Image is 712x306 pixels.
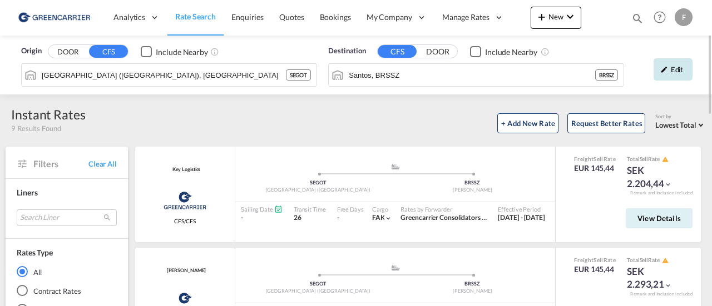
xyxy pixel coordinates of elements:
span: My Company [367,12,412,23]
span: Enquiries [231,12,264,22]
span: Manage Rates [442,12,489,23]
div: Sort by [655,113,706,121]
md-icon: Unchecked: Ignores neighbouring ports when fetching rates.Checked : Includes neighbouring ports w... [210,47,219,56]
div: Freight Rate [574,155,616,163]
div: Rates Type [17,247,53,258]
div: EUR 145,44 [574,163,616,174]
md-icon: icon-magnify [631,12,644,24]
span: Sell [594,155,603,162]
div: icon-magnify [631,12,644,29]
span: Help [650,8,669,27]
md-icon: icon-pencil [660,66,668,73]
md-checkbox: Checkbox No Ink [470,46,537,57]
md-icon: icon-chevron-down [384,214,392,222]
span: Bookings [320,12,351,22]
div: [PERSON_NAME] [395,288,550,295]
div: Help [650,8,675,28]
input: Search by Port [42,67,286,83]
div: SEGOT [241,179,395,187]
span: Sell [640,155,649,162]
div: Include Nearby [156,47,208,58]
button: DOOR [48,46,87,58]
md-icon: assets/icons/custom/ship-fill.svg [389,164,402,169]
button: CFS [89,45,128,58]
span: [DATE] - [DATE] [498,213,545,222]
button: icon-plus 400-fgNewicon-chevron-down [531,7,581,29]
div: SEK 2.204,44 [627,164,683,190]
div: Contract / Rate Agreement / Tariff / Spot Pricing Reference Number: Key Logistics [170,166,201,173]
span: FAK [372,213,385,222]
md-icon: Schedules Available [274,205,283,213]
div: BRSSZ [595,69,619,81]
div: Rates by Forwarder [400,205,487,213]
div: Freight Rate [574,256,616,264]
md-icon: Unchecked: Ignores neighbouring ports when fetching rates.Checked : Includes neighbouring ports w... [541,47,550,56]
md-icon: icon-plus 400-fg [535,10,548,23]
div: Sailing Date [241,205,283,213]
span: Liners [17,188,37,197]
md-input-container: Santos, BRSSZ [329,64,624,86]
div: Free Days [337,205,364,213]
span: Sell [594,257,603,263]
div: [PERSON_NAME] [395,187,550,194]
span: Greencarrier Consolidators ([GEOGRAPHIC_DATA]) [400,213,555,222]
md-checkbox: Checkbox No Ink [141,46,208,57]
div: EUR 145,44 [574,264,616,275]
img: 609dfd708afe11efa14177256b0082fb.png [17,5,92,30]
div: Contract / Rate Agreement / Tariff / Spot Pricing Reference Number: Geodis Wilson [164,267,206,274]
md-icon: icon-chevron-down [664,282,672,289]
div: Remark and Inclusion included [622,291,701,297]
div: [GEOGRAPHIC_DATA] ([GEOGRAPHIC_DATA]) [241,187,395,194]
span: Destination [328,46,366,57]
span: View Details [637,214,681,223]
div: - [241,213,283,223]
button: Request Better Rates [567,113,645,133]
div: F [675,8,693,26]
div: 01 Sep 2025 - 30 Sep 2025 [498,213,545,223]
input: Search by Port [349,67,595,83]
div: BRSSZ [395,280,550,288]
div: Include Nearby [485,47,537,58]
md-select: Select: Lowest Total [655,118,706,131]
md-icon: icon-alert [662,156,669,163]
button: icon-alert [661,155,669,163]
div: Transit Time [294,205,326,213]
div: 26 [294,213,326,223]
span: Sell [640,257,649,263]
div: SEGOT [286,69,311,81]
button: View Details [626,208,693,228]
md-icon: icon-alert [662,257,669,264]
span: Filters [33,158,88,170]
span: 9 Results Found [11,123,61,133]
div: icon-pencilEdit [654,58,693,81]
span: Clear All [88,159,117,169]
span: [PERSON_NAME] [164,267,206,274]
div: Total Rate [627,256,683,265]
div: Total Rate [627,155,683,164]
md-icon: icon-chevron-down [664,180,672,188]
md-radio-button: All [17,266,117,277]
div: [GEOGRAPHIC_DATA] ([GEOGRAPHIC_DATA]) [241,288,395,295]
div: SEK 2.293,21 [627,265,683,292]
md-input-container: Gothenburg (Goteborg), SEGOT [22,64,317,86]
button: CFS [378,45,417,58]
span: Quotes [279,12,304,22]
span: Key Logistics [170,166,201,173]
div: SEGOT [241,280,395,288]
button: icon-alert [661,256,669,264]
img: Greencarrier Consolidators [160,187,210,214]
md-icon: icon-chevron-down [563,10,577,23]
div: Instant Rates [11,106,86,123]
div: Cargo [372,205,393,213]
span: CFS/CFS [174,217,196,225]
md-radio-button: Contract Rates [17,285,117,296]
div: Effective Period [498,205,545,213]
div: - [337,213,339,223]
span: Lowest Total [655,121,696,129]
button: + Add New Rate [497,113,558,133]
span: Rate Search [175,12,216,21]
div: Remark and Inclusion included [622,190,701,196]
md-icon: assets/icons/custom/ship-fill.svg [389,265,402,270]
button: DOOR [418,46,457,58]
